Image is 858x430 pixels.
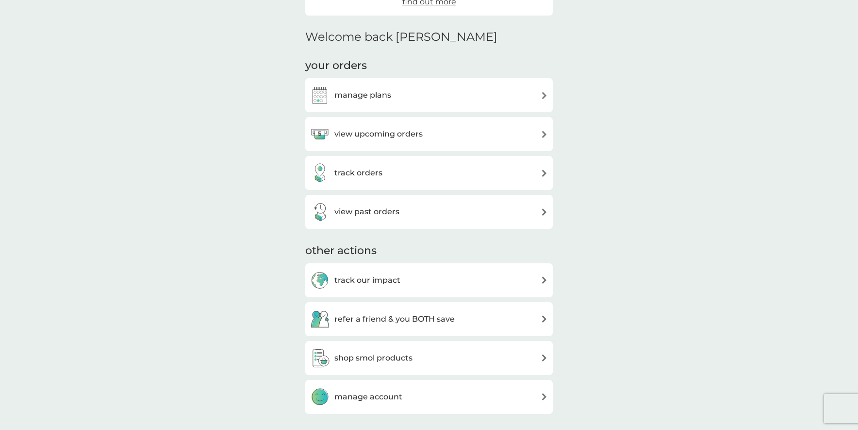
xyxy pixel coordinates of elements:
img: arrow right [541,170,548,177]
h3: other actions [305,243,377,258]
h2: Welcome back [PERSON_NAME] [305,30,497,44]
h3: manage plans [334,89,391,102]
h3: view upcoming orders [334,128,423,140]
img: arrow right [541,315,548,323]
h3: shop smol products [334,352,412,364]
h3: manage account [334,391,402,403]
h3: view past orders [334,206,399,218]
img: arrow right [541,131,548,138]
h3: your orders [305,58,367,73]
img: arrow right [541,92,548,99]
img: arrow right [541,354,548,361]
img: arrow right [541,208,548,216]
img: arrow right [541,276,548,284]
h3: track orders [334,167,382,179]
h3: refer a friend & you BOTH save [334,313,455,326]
img: arrow right [541,393,548,400]
h3: track our impact [334,274,400,287]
